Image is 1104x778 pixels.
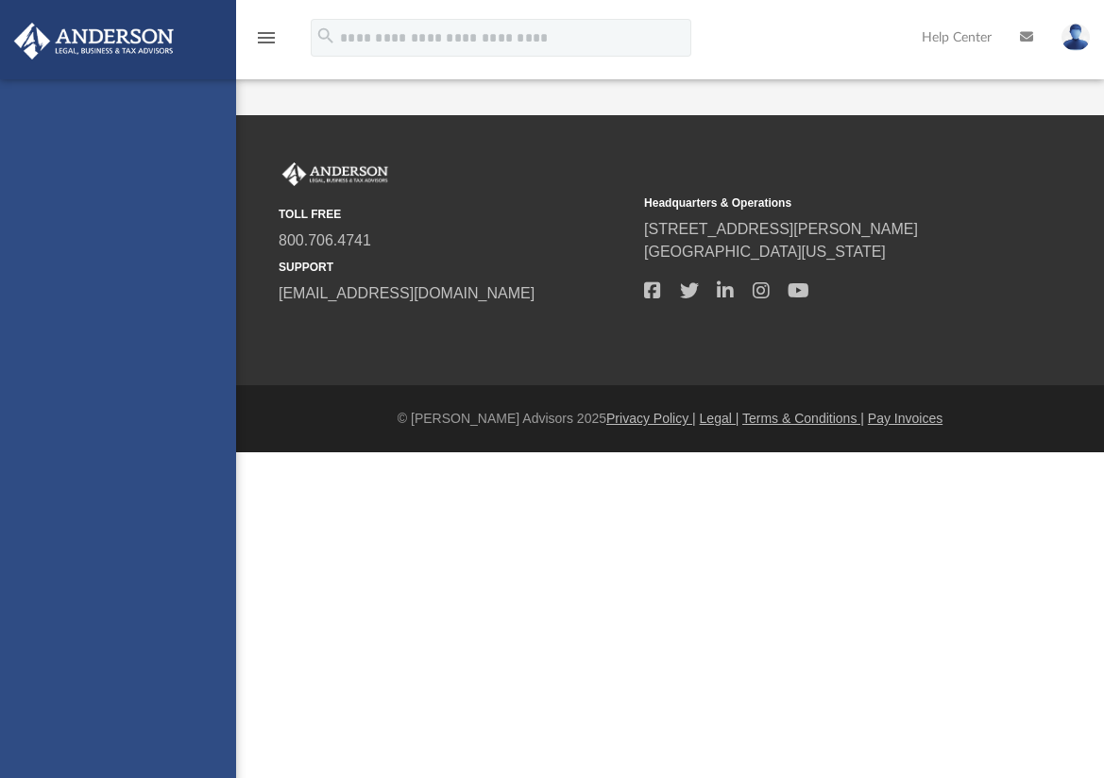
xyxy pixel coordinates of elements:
[279,206,631,223] small: TOLL FREE
[255,36,278,49] a: menu
[279,259,631,276] small: SUPPORT
[8,23,179,59] img: Anderson Advisors Platinum Portal
[279,232,371,248] a: 800.706.4741
[606,411,696,426] a: Privacy Policy |
[255,26,278,49] i: menu
[644,221,918,237] a: [STREET_ADDRESS][PERSON_NAME]
[315,25,336,46] i: search
[742,411,864,426] a: Terms & Conditions |
[644,194,996,211] small: Headquarters & Operations
[279,285,535,301] a: [EMAIL_ADDRESS][DOMAIN_NAME]
[644,244,886,260] a: [GEOGRAPHIC_DATA][US_STATE]
[236,409,1104,429] div: © [PERSON_NAME] Advisors 2025
[868,411,943,426] a: Pay Invoices
[700,411,739,426] a: Legal |
[279,162,392,187] img: Anderson Advisors Platinum Portal
[1062,24,1090,51] img: User Pic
